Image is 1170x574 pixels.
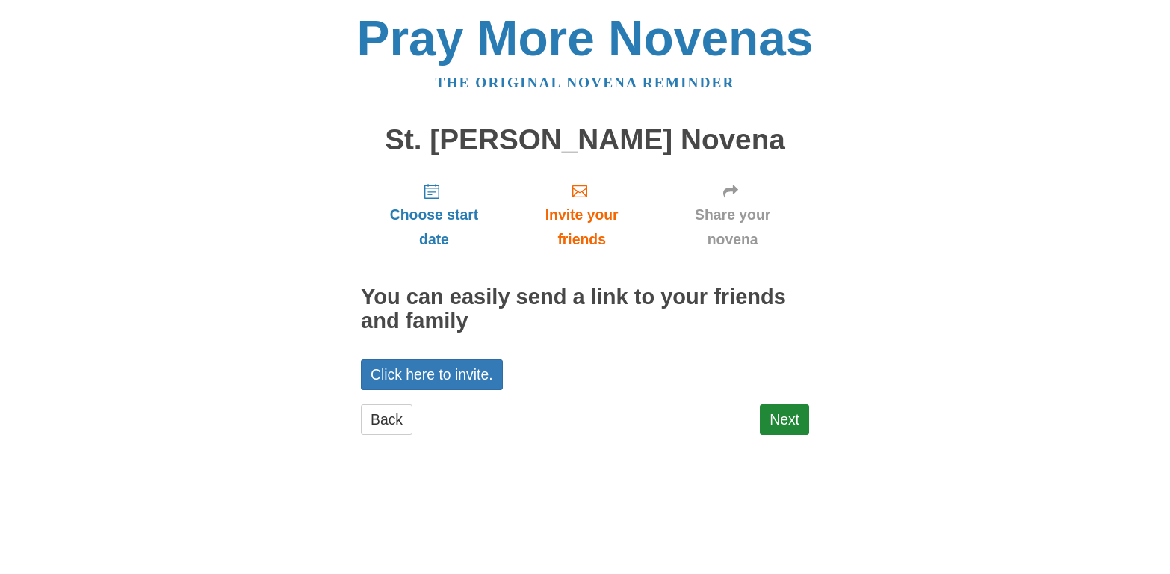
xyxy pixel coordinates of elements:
h1: St. [PERSON_NAME] Novena [361,124,809,156]
a: Next [760,404,809,435]
a: Back [361,404,412,435]
span: Choose start date [376,203,492,252]
a: Invite your friends [507,170,656,259]
a: Share your novena [656,170,809,259]
a: The original novena reminder [436,75,735,90]
span: Invite your friends [522,203,641,252]
a: Click here to invite. [361,359,503,390]
h2: You can easily send a link to your friends and family [361,286,809,333]
a: Pray More Novenas [357,10,814,66]
span: Share your novena [671,203,794,252]
a: Choose start date [361,170,507,259]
